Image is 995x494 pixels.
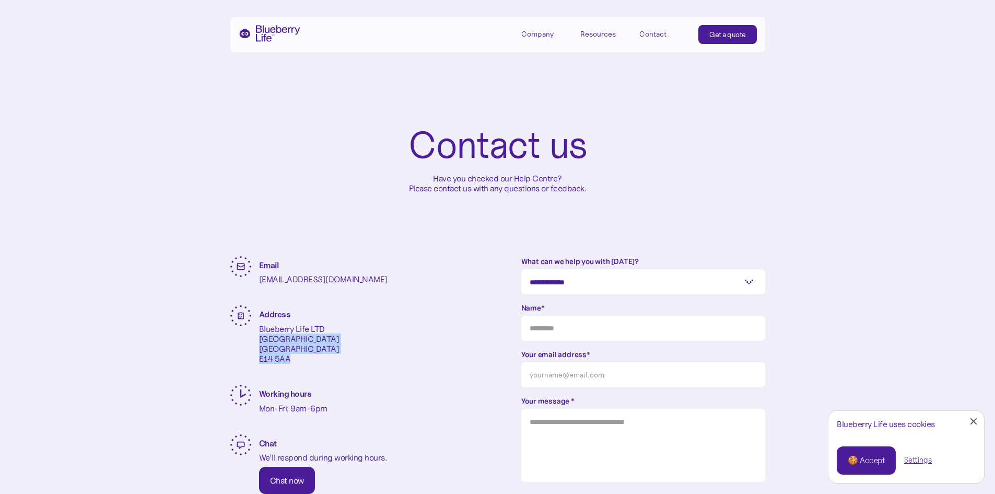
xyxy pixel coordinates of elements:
[259,453,387,463] p: We’ll respond during working hours.
[521,396,575,406] strong: Your message *
[698,25,757,44] a: Get a quote
[904,455,932,466] a: Settings
[963,411,984,432] a: Close Cookie Popup
[408,125,587,165] h1: Contact us
[580,25,627,42] div: Resources
[270,475,304,486] div: Chat now
[259,438,277,449] strong: Chat
[521,362,765,387] input: yourname@email.com
[639,25,686,42] a: Contact
[521,25,568,42] div: Company
[580,30,616,39] div: Resources
[259,467,315,494] a: Chat now
[259,260,279,270] strong: Email
[259,404,327,413] p: Mon-Fri: 9am-6pm
[239,25,300,42] a: home
[409,174,587,193] p: Have you checked our Help Centre? Please contact us with any questions or feedback.
[259,388,312,399] strong: Working hours
[521,30,554,39] div: Company
[709,29,746,40] div: Get a quote
[259,324,340,364] p: Blueberry Life LTD [GEOGRAPHIC_DATA] [GEOGRAPHIC_DATA] E14 5AA
[521,303,765,313] label: Name*
[259,274,388,284] p: [EMAIL_ADDRESS][DOMAIN_NAME]
[837,446,896,475] a: 🍪 Accept
[259,309,291,319] strong: Address
[837,419,976,429] div: Blueberry Life uses cookies
[521,256,765,267] label: What can we help you with [DATE]?
[848,455,885,466] div: 🍪 Accept
[639,30,666,39] div: Contact
[521,349,765,360] label: Your email address*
